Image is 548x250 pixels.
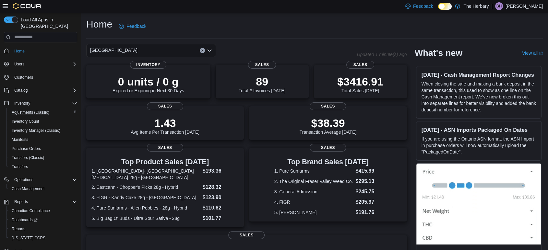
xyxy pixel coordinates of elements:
span: Customers [14,75,33,80]
dt: 5. Big Bag O' Buds - Ultra Sour Sativa - 28g [91,215,200,222]
a: Inventory Count [9,118,42,125]
a: Dashboards [9,216,40,224]
span: Catalog [14,88,28,93]
span: Reports [9,225,77,233]
dd: $295.13 [355,177,382,185]
span: Sales [248,61,276,69]
dt: 2. Eastcann - Chopper's Picks 28g - Hybrid [91,184,200,190]
dd: $193.36 [203,167,239,175]
button: Users [12,60,27,68]
dt: 1. Pure Sunfarms [274,168,353,174]
span: Catalog [12,86,77,94]
a: Reports [9,225,28,233]
a: Purchase Orders [9,145,44,153]
span: Customers [12,73,77,81]
button: Users [1,60,80,69]
span: Adjustments (Classic) [12,110,49,115]
button: Catalog [1,86,80,95]
button: Inventory [12,99,33,107]
dt: 4. FIGR [274,199,353,205]
button: Catalog [12,86,30,94]
span: Sales [310,102,346,110]
span: Manifests [9,136,77,143]
button: Cash Management [6,184,80,193]
span: Sales [346,61,374,69]
div: Bailey Hodges [495,2,503,10]
div: Total Sales [DATE] [337,75,383,93]
span: Adjustments (Classic) [9,108,77,116]
span: Sales [147,102,183,110]
dt: 5. [PERSON_NAME] [274,209,353,216]
dd: $110.62 [203,204,239,212]
dd: $245.75 [355,188,382,196]
p: When closing the safe and making a bank deposit in the same transaction, this used to show as one... [422,81,536,113]
button: Reports [1,197,80,206]
span: Home [12,47,77,55]
button: Canadian Compliance [6,206,80,215]
a: Dashboards [6,215,80,224]
span: Inventory [14,101,30,106]
p: $3416.91 [337,75,383,88]
a: Manifests [9,136,31,143]
dt: 3. FIGR - Kandy Cake 28g - [GEOGRAPHIC_DATA] [91,194,200,201]
a: View allExternal link [522,51,543,56]
a: Adjustments (Classic) [9,108,52,116]
span: Washington CCRS [9,234,77,242]
span: Sales [310,144,346,152]
span: Purchase Orders [12,146,41,151]
span: BH [496,2,502,10]
span: Inventory [12,99,77,107]
span: Dashboards [9,216,77,224]
span: Inventory Count [12,119,39,124]
p: Updated 1 minute(s) ago [357,52,407,57]
button: [US_STATE] CCRS [6,233,80,243]
dt: 2. The Original Fraser Valley Weed Co. [274,178,353,185]
dt: 4. Pure Sunfarms - Alien Pebbles - 28g - Hybrid [91,205,200,211]
span: Manifests [12,137,28,142]
span: Transfers (Classic) [9,154,77,162]
dt: 1. [GEOGRAPHIC_DATA]- [GEOGRAPHIC_DATA][MEDICAL_DATA] 28g - [GEOGRAPHIC_DATA] [91,168,200,181]
button: Operations [12,176,36,184]
h3: Top Brand Sales [DATE] [274,158,382,166]
p: 0 units / 0 g [113,75,184,88]
span: Sales [147,144,183,152]
span: Cash Management [12,186,44,191]
span: Inventory [130,61,166,69]
button: Adjustments (Classic) [6,108,80,117]
a: Transfers (Classic) [9,154,47,162]
input: Dark Mode [438,3,452,10]
span: Inventory Manager (Classic) [9,127,77,134]
button: Open list of options [207,48,212,53]
dd: $123.90 [203,194,239,201]
span: Purchase Orders [9,145,77,153]
span: Inventory Manager (Classic) [12,128,60,133]
button: Transfers [6,162,80,171]
button: Customers [1,73,80,82]
a: Transfers [9,163,30,171]
button: Transfers (Classic) [6,153,80,162]
p: If you are using the Ontario ASN format, the ASN Import in purchase orders will now automatically... [422,136,536,155]
img: Cova [13,3,42,9]
button: Operations [1,175,80,184]
span: Home [14,49,25,54]
h3: [DATE] - Cash Management Report Changes [422,72,536,78]
div: Transaction Average [DATE] [300,117,357,135]
p: 89 [239,75,285,88]
span: Reports [14,199,28,204]
h3: Top Product Sales [DATE] [91,158,239,166]
span: Load All Apps in [GEOGRAPHIC_DATA] [18,17,77,29]
button: Purchase Orders [6,144,80,153]
h3: [DATE] - ASN Imports Packaged On Dates [422,127,536,133]
div: Avg Items Per Transaction [DATE] [131,117,199,135]
p: The Herbary [463,2,489,10]
span: Feedback [413,3,433,9]
button: Home [1,46,80,56]
p: | [491,2,493,10]
span: Canadian Compliance [9,207,77,215]
span: Feedback [126,23,146,29]
span: Sales [228,231,265,239]
dd: $191.76 [355,209,382,216]
span: Users [12,60,77,68]
a: Home [12,47,27,55]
